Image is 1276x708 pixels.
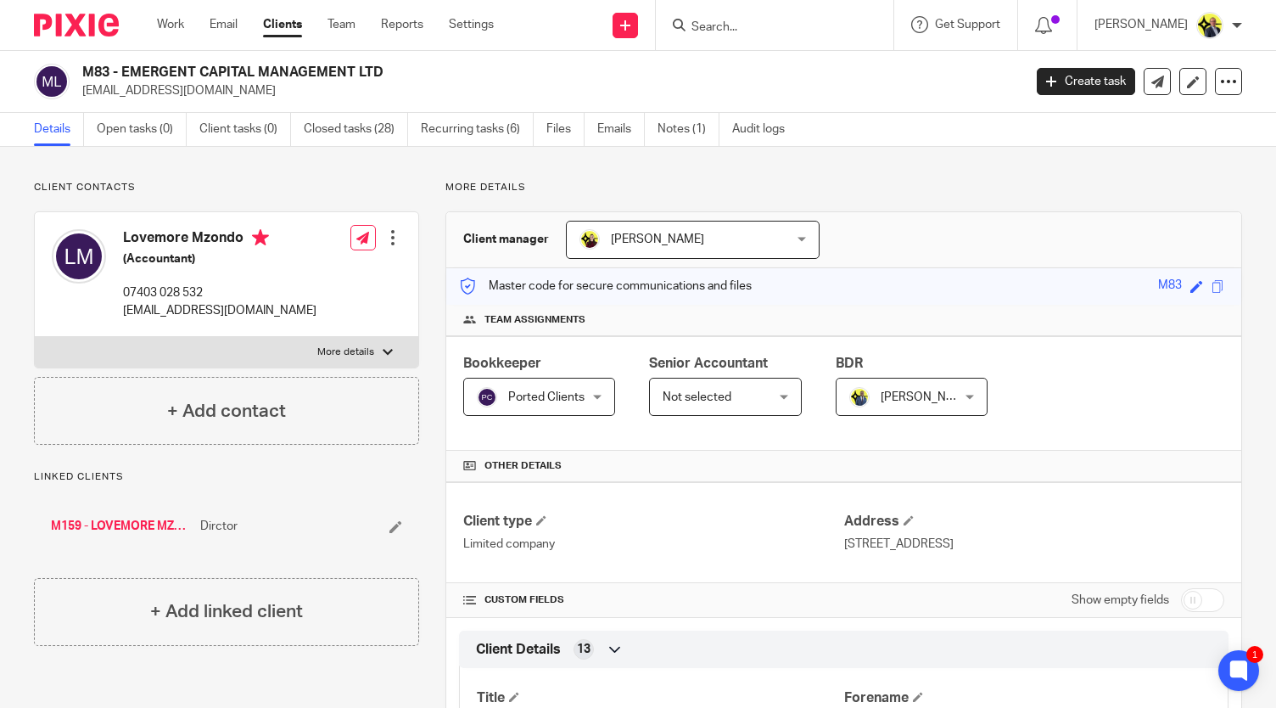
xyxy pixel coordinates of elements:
a: Email [210,16,238,33]
a: Open tasks (0) [97,113,187,146]
span: Not selected [663,391,731,403]
a: Notes (1) [658,113,719,146]
span: [PERSON_NAME] [881,391,974,403]
p: More details [317,346,374,359]
span: Dirctor [200,518,238,535]
h2: M83 - EMERGENT CAPITAL MANAGEMENT LTD [82,64,825,81]
div: M83 [1158,277,1182,296]
span: Bookkeeper [463,357,541,370]
a: Details [34,113,84,146]
a: Team [327,16,355,33]
label: Show empty fields [1072,592,1169,609]
input: Search [690,20,842,36]
p: [STREET_ADDRESS] [844,536,1224,553]
h4: Lovemore Mzondo [123,229,316,250]
span: [PERSON_NAME] [611,233,704,245]
h4: Address [844,513,1224,531]
h4: + Add contact [167,398,286,424]
a: Settings [449,16,494,33]
img: Dan-Starbridge%20(1).jpg [1196,12,1223,39]
h4: CUSTOM FIELDS [463,593,843,607]
i: Primary [252,229,269,246]
h4: + Add linked client [150,598,303,625]
img: svg%3E [34,64,70,99]
h4: Title [477,689,843,707]
p: More details [445,181,1242,194]
p: Client contacts [34,181,419,194]
p: [PERSON_NAME] [1094,16,1188,33]
p: Linked clients [34,470,419,484]
span: Team assignments [484,313,585,327]
h3: Client manager [463,231,549,248]
a: M159 - LOVEMORE MZONDO [51,518,192,535]
span: Client Details [476,641,561,659]
p: [EMAIL_ADDRESS][DOMAIN_NAME] [82,82,1011,99]
img: Pixie [34,14,119,37]
a: Emails [597,113,645,146]
a: Client tasks (0) [199,113,291,146]
img: svg%3E [52,229,106,284]
p: 07403 028 532 [123,284,316,301]
a: Create task [1037,68,1135,95]
span: 13 [577,641,590,658]
img: Megan-Starbridge.jpg [579,229,600,250]
span: BDR [836,357,863,370]
span: Senior Accountant [649,357,768,370]
p: Master code for secure communications and files [459,278,752,295]
a: Files [546,113,585,146]
h4: Client type [463,513,843,531]
span: Get Support [935,19,1000,31]
a: Closed tasks (28) [304,113,408,146]
a: Work [157,16,184,33]
span: Other details [484,459,562,473]
img: svg%3E [477,387,497,407]
a: Clients [263,16,302,33]
a: Reports [381,16,423,33]
span: Ported Clients [508,391,585,403]
img: Dennis-Starbridge.jpg [849,387,870,407]
div: 1 [1246,646,1263,663]
p: [EMAIL_ADDRESS][DOMAIN_NAME] [123,302,316,319]
h5: (Accountant) [123,250,316,267]
a: Recurring tasks (6) [421,113,534,146]
h4: Forename [844,689,1211,707]
p: Limited company [463,536,843,553]
a: Audit logs [732,113,797,146]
